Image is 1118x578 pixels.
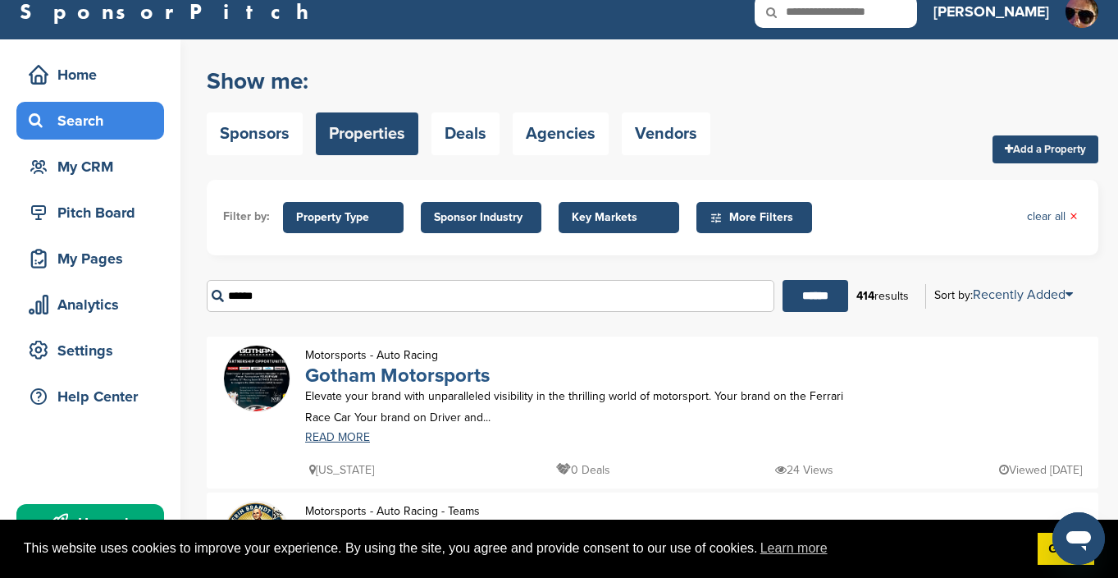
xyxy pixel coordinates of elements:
[25,336,164,365] div: Settings
[556,460,610,480] p: 0 Deals
[973,287,1073,303] a: Recently Added
[316,112,418,155] a: Properties
[305,432,867,443] a: READ MORE
[710,209,804,227] span: More Filters
[24,536,1024,561] span: This website uses cookies to improve your experience. By using the site, you agree and provide co...
[207,112,303,155] a: Sponsors
[1070,208,1078,226] span: ×
[25,106,164,135] div: Search
[16,102,164,140] a: Search
[993,135,1098,163] a: Add a Property
[1038,533,1094,566] a: dismiss cookie message
[296,209,390,227] span: Property Type
[25,244,164,273] div: My Pages
[848,282,917,310] div: results
[305,501,574,521] p: Motorsports - Auto Racing - Teams
[25,152,164,181] div: My CRM
[305,364,490,388] a: Gotham Motorsports
[25,60,164,89] div: Home
[25,508,164,538] div: Upgrade
[431,112,500,155] a: Deals
[434,209,528,227] span: Sponsor Industry
[16,148,164,186] a: My CRM
[999,460,1082,480] p: Viewed [DATE]
[224,502,290,567] img: Img 6222
[856,289,874,303] b: 414
[305,345,490,365] p: Motorsports - Auto Racing
[305,386,867,427] p: Elevate your brand with unparalleled visibility in the thrilling world of motorsport. Your brand ...
[25,290,164,319] div: Analytics
[16,504,164,542] a: Upgrade
[775,460,833,480] p: 24 Views
[16,56,164,94] a: Home
[16,194,164,232] a: Pitch Board
[20,1,319,22] a: SponsorPitch
[224,346,290,428] img: Flyer
[16,332,164,369] a: Settings
[16,378,164,415] a: Help Center
[758,536,830,561] a: learn more about cookies
[934,288,1073,301] div: Sort by:
[572,209,666,227] span: Key Markets
[207,67,710,96] h2: Show me:
[25,382,164,411] div: Help Center
[1052,512,1105,565] iframe: Button to launch messaging window
[223,208,270,226] li: Filter by:
[309,460,374,480] p: [US_STATE]
[622,112,710,155] a: Vendors
[16,240,164,278] a: My Pages
[513,112,609,155] a: Agencies
[25,198,164,227] div: Pitch Board
[16,286,164,323] a: Analytics
[1027,208,1078,226] a: clear all×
